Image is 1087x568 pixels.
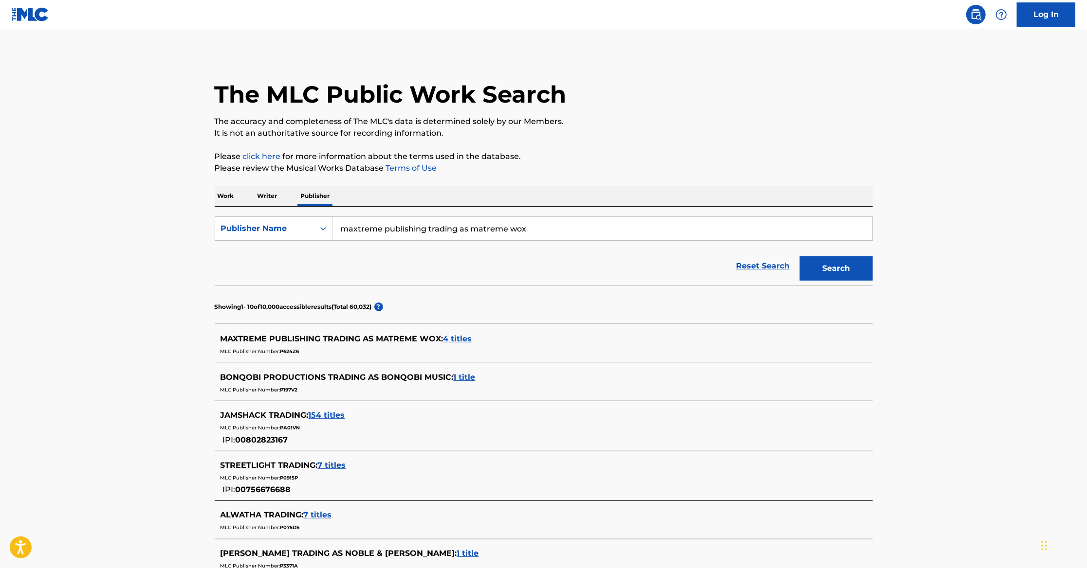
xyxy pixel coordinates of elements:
[280,524,300,531] span: P075DS
[12,7,49,21] img: MLC Logo
[309,410,345,420] span: 154 titles
[1041,531,1047,560] div: Drag
[215,151,873,162] p: Please for more information about the terms used in the database.
[1017,2,1075,27] a: Log In
[454,373,476,382] span: 1 title
[215,116,873,127] p: The accuracy and completeness of The MLC's data is determined solely by our Members.
[221,410,309,420] span: JAMSHACK TRADING :
[236,485,291,494] span: 00756676688
[243,152,281,161] a: click here
[215,80,567,109] h1: The MLC Public Work Search
[970,9,982,20] img: search
[215,216,873,285] form: Search Form
[995,9,1007,20] img: help
[223,435,236,444] span: IPI:
[221,549,457,558] span: [PERSON_NAME] TRADING AS NOBLE & [PERSON_NAME] :
[215,162,873,174] p: Please review the Musical Works Database
[992,5,1011,24] div: Help
[280,475,298,481] span: P0915P
[966,5,986,24] a: Public Search
[215,302,372,311] p: Showing 1 - 10 of 10,000 accessible results (Total 60,032 )
[221,461,318,470] span: STREETLIGHT TRADING :
[800,256,873,281] button: Search
[215,127,873,139] p: It is not an authoritative source for recording information.
[221,348,280,355] span: MLC Publisher Number:
[221,475,280,481] span: MLC Publisher Number:
[280,348,299,355] span: P624Z6
[280,425,300,431] span: PA01VN
[221,373,454,382] span: BONQOBI PRODUCTIONS TRADING AS BONQOBI MUSIC :
[221,334,443,343] span: MAXTREME PUBLISHING TRADING AS MATREME WOX :
[221,223,309,234] div: Publisher Name
[221,387,280,393] span: MLC Publisher Number:
[1038,521,1087,568] iframe: Chat Widget
[374,302,383,311] span: ?
[384,163,437,173] a: Terms of Use
[732,255,795,277] a: Reset Search
[221,425,280,431] span: MLC Publisher Number:
[255,186,280,206] p: Writer
[221,524,280,531] span: MLC Publisher Number:
[236,435,288,444] span: 00802823167
[221,510,304,519] span: ALWATHA TRADING :
[304,510,332,519] span: 7 titles
[223,485,236,494] span: IPI:
[280,387,298,393] span: P197V2
[457,549,479,558] span: 1 title
[318,461,346,470] span: 7 titles
[215,186,237,206] p: Work
[298,186,333,206] p: Publisher
[443,334,472,343] span: 4 titles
